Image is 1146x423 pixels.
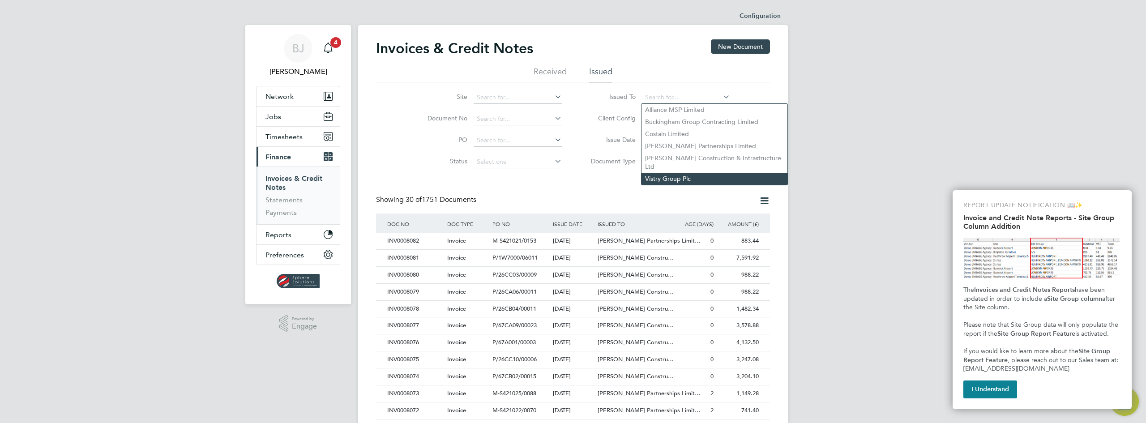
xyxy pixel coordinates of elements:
span: [PERSON_NAME] Constru… [598,271,674,278]
input: Search for... [474,91,562,104]
span: Invoice [447,406,466,414]
span: The [963,286,974,294]
span: Invoice [447,271,466,278]
div: [DATE] [551,334,596,351]
label: Issue Date [584,136,636,144]
div: INV0008081 [385,250,445,266]
span: [PERSON_NAME] Constru… [598,305,674,312]
li: Buckingham Group Contracting Limited [641,116,787,128]
div: Invoice and Credit Note Reports - Site Group Column Addition [953,190,1132,409]
input: Select one [474,156,562,168]
span: Invoice [447,372,466,380]
span: 1751 Documents [406,195,476,204]
div: DOC NO [385,214,445,234]
span: Invoice [447,321,466,329]
div: INV0008077 [385,317,445,334]
span: Invoice [447,338,466,346]
span: Timesheets [265,132,303,141]
div: [DATE] [551,267,596,283]
span: 0 [710,372,714,380]
label: PO [416,136,467,144]
div: [DATE] [551,250,596,266]
img: Site Group Column in Invoices Report [963,238,1121,278]
div: [DATE] [551,317,596,334]
div: INV0008076 [385,334,445,351]
input: Search for... [642,91,730,104]
div: INV0008080 [385,267,445,283]
span: [PERSON_NAME] Partnerships Limit… [598,237,701,244]
div: 741.40 [716,402,761,419]
label: Site [416,93,467,101]
span: BJ [292,43,304,54]
div: [DATE] [551,284,596,300]
label: Client Config [584,114,636,122]
span: P/26CC10/00006 [492,355,537,363]
div: INV0008078 [385,301,445,317]
span: Network [265,92,294,101]
span: P/67A001/00003 [492,338,536,346]
div: INV0008072 [385,402,445,419]
span: 0 [710,338,714,346]
div: INV0008082 [385,233,445,249]
li: Costain Limited [641,128,787,140]
label: Issued To [584,93,636,101]
div: 3,204.10 [716,368,761,385]
li: [PERSON_NAME] Construction & Infrastructure Ltd [641,152,787,172]
span: Invoice [447,305,466,312]
div: INV0008074 [385,368,445,385]
span: 0 [710,305,714,312]
span: Finance [265,153,291,161]
span: [PERSON_NAME] Constru… [598,321,674,329]
span: P/26CA06/00011 [492,288,537,295]
span: P/26CC03/00009 [492,271,537,278]
li: Issued [589,66,612,82]
div: DOC TYPE [445,214,490,234]
li: Configuration [740,7,781,25]
span: Invoice [447,355,466,363]
div: INV0008073 [385,385,445,402]
div: AGE (DAYS) [671,214,716,234]
div: 988.22 [716,267,761,283]
span: 4 [330,37,341,48]
span: P/26CB04/00011 [492,305,536,312]
span: 0 [710,355,714,363]
span: Please note that Site Group data will only populate the report if the [963,321,1120,338]
span: [PERSON_NAME] Constru… [598,254,674,261]
li: Vistry Group Plc [641,173,787,185]
span: Invoice [447,288,466,295]
a: Invoices & Credit Notes [265,174,322,192]
span: P/67CB02/00015 [492,372,536,380]
div: 3,247.08 [716,351,761,368]
li: Alliance MSP Limited [641,104,787,116]
span: 30 of [406,195,422,204]
div: 7,591.92 [716,250,761,266]
img: spheresolutions-logo-retina.png [277,274,320,288]
div: PO NO [490,214,550,234]
nav: Main navigation [245,25,351,304]
span: [PERSON_NAME] Partnerships Limit… [598,406,701,414]
input: Search for... [474,113,562,125]
div: ISSUE DATE [551,214,596,234]
div: [DATE] [551,351,596,368]
div: Showing [376,195,478,205]
div: 1,149.28 [716,385,761,402]
button: New Document [711,39,770,54]
div: [DATE] [551,233,596,249]
div: ISSUED TO [595,214,671,234]
strong: Site Group column [1047,295,1102,303]
div: [DATE] [551,385,596,402]
div: [DATE] [551,368,596,385]
span: P/1W7000/06011 [492,254,538,261]
span: 0 [710,288,714,295]
span: 0 [710,254,714,261]
div: 883.44 [716,233,761,249]
span: Invoice [447,389,466,397]
button: I Understand [963,380,1017,398]
li: [PERSON_NAME] Partnerships Limited [641,140,787,152]
strong: Invoices and Credit Notes Reports [974,286,1075,294]
a: Go to account details [256,34,340,77]
span: Preferences [265,251,304,259]
span: have been updated in order to include a [963,286,1107,303]
div: 988.22 [716,284,761,300]
div: 4,132.50 [716,334,761,351]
